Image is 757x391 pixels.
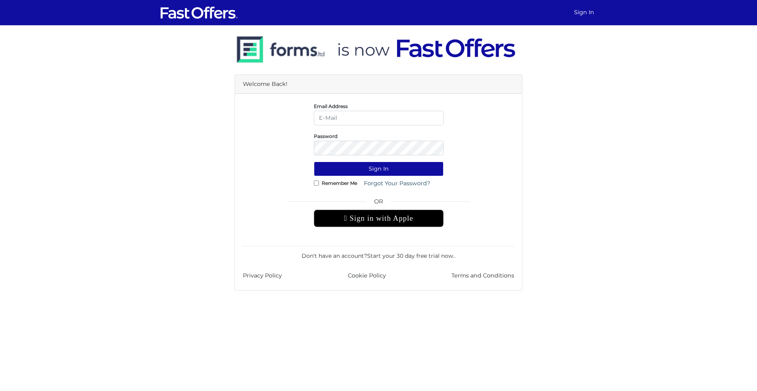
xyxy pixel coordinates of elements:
[314,197,444,210] span: OR
[314,135,337,137] label: Password
[367,252,454,259] a: Start your 30 day free trial now.
[359,176,435,191] a: Forgot Your Password?
[235,75,522,94] div: Welcome Back!
[314,105,348,107] label: Email Address
[571,5,597,20] a: Sign In
[322,182,357,184] label: Remember Me
[243,271,282,280] a: Privacy Policy
[451,271,514,280] a: Terms and Conditions
[314,111,444,125] input: E-Mail
[314,162,444,176] button: Sign In
[348,271,386,280] a: Cookie Policy
[243,246,514,260] div: Don't have an account? .
[314,210,444,227] div: Sign in with Apple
